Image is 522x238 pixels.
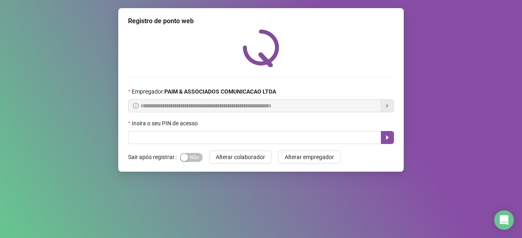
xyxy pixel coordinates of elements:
[164,88,276,95] strong: PAIM & ASSOCIADOS COMUNICACAO LTDA
[216,153,265,162] span: Alterar colaborador
[278,151,341,164] button: Alterar empregador
[243,29,279,67] img: QRPoint
[128,16,394,26] div: Registro de ponto web
[133,103,139,109] span: info-circle
[128,119,203,128] label: Insira o seu PIN de acesso
[132,87,276,96] span: Empregador :
[285,153,334,162] span: Alterar empregador
[384,134,391,141] span: caret-right
[494,210,514,230] div: Open Intercom Messenger
[128,151,180,164] label: Sair após registrar
[209,151,272,164] button: Alterar colaborador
